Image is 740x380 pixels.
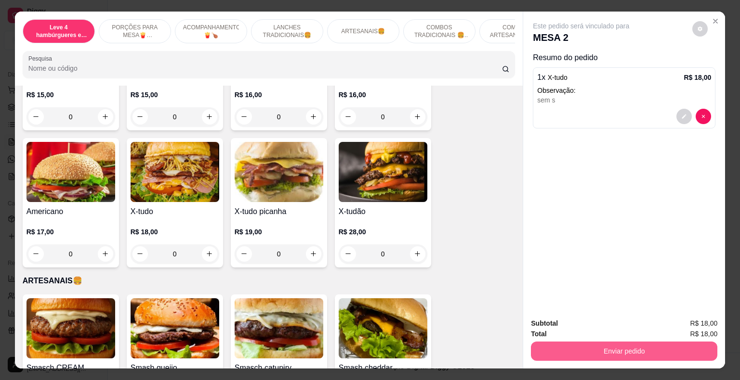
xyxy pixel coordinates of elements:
p: COMBOS ARTESANAIS🍔🍟🥤 [488,24,543,39]
p: ARTESANAIS🍔 [341,27,385,35]
p: MESA 2 [533,31,629,44]
img: product-image [339,298,427,358]
img: product-image [235,298,323,358]
p: R$ 15,00 [131,90,219,100]
span: R$ 18,00 [690,329,717,339]
h4: X-tudo [131,206,219,217]
p: R$ 18,00 [131,227,219,237]
p: 1 x [537,72,568,83]
strong: Total [531,330,546,338]
button: Enviar pedido [531,342,717,361]
h4: Smasch catupiry [235,362,323,374]
p: LANCHES TRADICIONAIS🍔 [259,24,315,39]
p: Observação: [537,86,711,95]
p: COMBOS TRADICIONAIS 🍔🥤🍟 [411,24,467,39]
img: product-image [131,298,219,358]
div: sem s [537,95,711,105]
p: R$ 17,00 [26,227,115,237]
p: Leve 4 hambúrgueres e economize [31,24,87,39]
button: decrease-product-quantity [692,21,708,37]
p: R$ 19,00 [235,227,323,237]
img: product-image [26,142,115,202]
span: X-tudo [548,74,568,81]
input: Pesquisa [28,63,502,73]
p: Resumo do pedido [533,52,715,63]
button: decrease-product-quantity [676,109,692,124]
p: R$ 18,00 [684,73,711,82]
p: ACOMPANHAMENTOS🍟🍗 [183,24,239,39]
h4: Americano [26,206,115,217]
img: product-image [339,142,427,202]
h4: Smash cheddar [339,362,427,374]
img: product-image [131,142,219,202]
button: Close [708,13,723,29]
p: R$ 16,00 [235,90,323,100]
strong: Subtotal [531,319,558,327]
p: R$ 15,00 [26,90,115,100]
h4: Smash queijo [131,362,219,374]
span: R$ 18,00 [690,318,717,329]
button: decrease-product-quantity [696,109,711,124]
h4: X-tudo picanha [235,206,323,217]
p: ARTESANAIS🍔 [23,275,515,287]
img: product-image [26,298,115,358]
p: R$ 28,00 [339,227,427,237]
p: R$ 16,00 [339,90,427,100]
img: product-image [235,142,323,202]
label: Pesquisa [28,54,55,63]
p: Este pedido será vinculado para [533,21,629,31]
p: PORÇÕES PARA MESA🍟(indisponível pra delivery) [107,24,163,39]
h4: X-tudão [339,206,427,217]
